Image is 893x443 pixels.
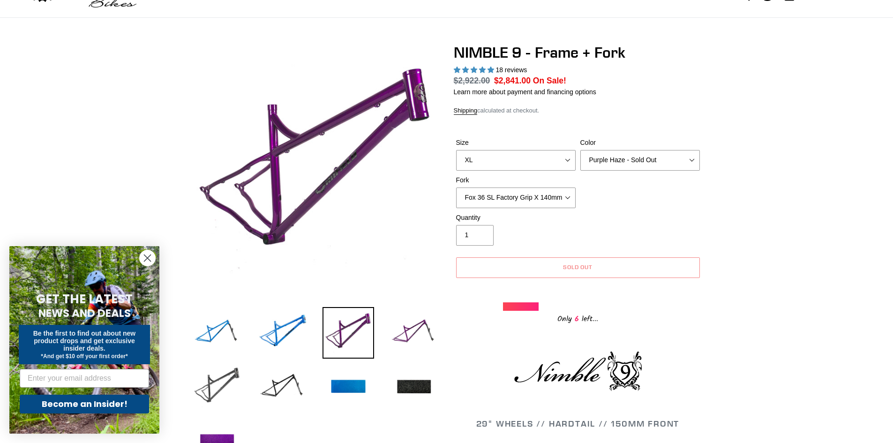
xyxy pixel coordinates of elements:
[257,361,308,413] img: Load image into Gallery viewer, NIMBLE 9 - Frame + Fork
[476,418,680,429] span: 29" WHEELS // HARDTAIL // 150MM FRONT
[38,306,131,321] span: NEWS AND DEALS
[456,213,576,223] label: Quantity
[454,76,490,85] s: $2,922.00
[36,291,133,308] span: GET THE LATEST
[456,175,576,185] label: Fork
[563,263,593,270] span: Sold out
[20,369,149,388] input: Enter your email address
[191,307,243,359] img: Load image into Gallery viewer, NIMBLE 9 - Frame + Fork
[323,361,374,413] img: Load image into Gallery viewer, NIMBLE 9 - Frame + Fork
[454,44,702,61] h1: NIMBLE 9 - Frame + Fork
[503,311,653,325] div: Only left...
[454,66,496,74] span: 4.89 stars
[454,107,478,115] a: Shipping
[139,250,156,266] button: Close dialog
[323,307,374,359] img: Load image into Gallery viewer, NIMBLE 9 - Frame + Fork
[454,106,702,115] div: calculated at checkout.
[388,307,440,359] img: Load image into Gallery viewer, NIMBLE 9 - Frame + Fork
[20,395,149,413] button: Become an Insider!
[572,313,582,325] span: 6
[454,88,596,96] a: Learn more about payment and financing options
[257,307,308,359] img: Load image into Gallery viewer, NIMBLE 9 - Frame + Fork
[456,138,576,148] label: Size
[33,330,136,352] span: Be the first to find out about new product drops and get exclusive insider deals.
[456,257,700,278] button: Sold out
[580,138,700,148] label: Color
[533,75,566,87] span: On Sale!
[495,66,527,74] span: 18 reviews
[41,353,128,360] span: *And get $10 off your first order*
[388,361,440,413] img: Load image into Gallery viewer, NIMBLE 9 - Frame + Fork
[494,76,531,85] span: $2,841.00
[191,361,243,413] img: Load image into Gallery viewer, NIMBLE 9 - Frame + Fork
